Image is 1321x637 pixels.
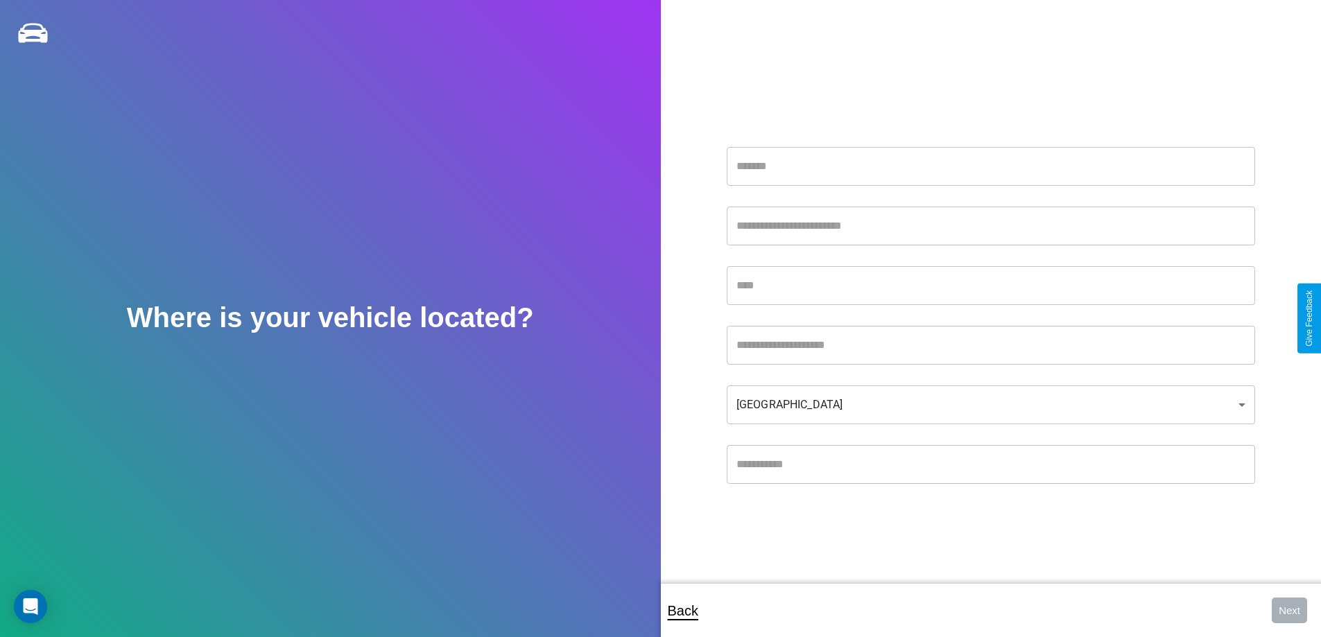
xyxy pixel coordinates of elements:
[727,385,1255,424] div: [GEOGRAPHIC_DATA]
[14,590,47,623] div: Open Intercom Messenger
[668,598,698,623] p: Back
[1272,597,1307,623] button: Next
[1304,290,1314,347] div: Give Feedback
[127,302,534,333] h2: Where is your vehicle located?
